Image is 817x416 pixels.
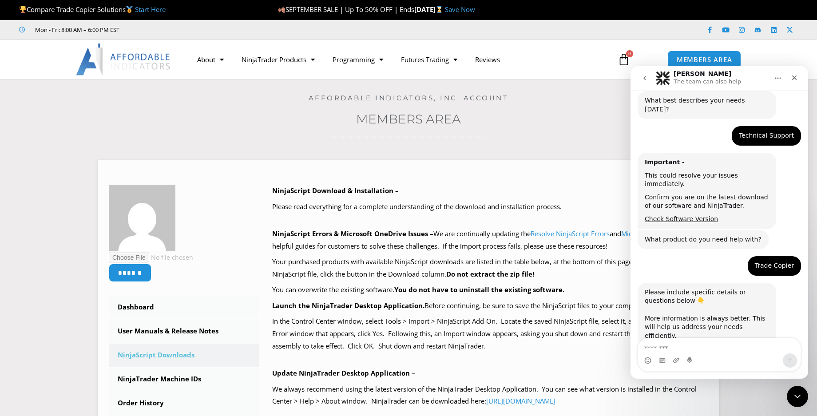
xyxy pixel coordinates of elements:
b: NinjaScript Download & Installation – [272,186,399,195]
p: Please read everything for a complete understanding of the download and installation process. [272,201,709,213]
a: User Manuals & Release Notes [109,320,259,343]
div: Solomon says… [7,87,171,164]
a: Save Now [445,5,475,14]
p: We are continually updating the and pages as helpful guides for customers to solve these challeng... [272,228,709,253]
span: 0 [626,50,633,57]
div: Trade Copier [117,190,171,210]
b: Launch the NinjaTrader Desktop Application. [272,301,424,310]
span: Compare Trade Copier Solutions [19,5,166,14]
div: Solomon says… [7,217,171,299]
a: Reviews [466,49,509,70]
a: Programming [324,49,392,70]
a: Affordable Indicators, Inc. Account [309,94,509,102]
strong: [DATE] [414,5,445,14]
button: Send a message… [152,287,167,301]
div: What product do you need help with? [14,169,131,178]
span: MEMBERS AREA [677,56,732,63]
a: MEMBERS AREA [667,51,742,69]
div: Solomon says… [7,164,171,190]
div: Please include specific details or questions below 👇​More information is always better. This will... [7,217,146,280]
span: Mon - Fri: 8:00 AM – 6:00 PM EST [33,24,119,35]
a: NinjaTrader Machine IDs [109,368,259,391]
div: Solomon says… [7,25,171,60]
button: Emoji picker [14,291,21,298]
button: Upload attachment [42,291,49,298]
b: Do not extract the zip file! [446,269,534,278]
a: [URL][DOMAIN_NAME] [486,396,555,405]
img: 🏆 [20,6,26,13]
b: Update NinjaTrader Desktop Application – [272,368,415,377]
a: Futures Trading [392,49,466,70]
a: Start Here [135,5,166,14]
img: ⌛ [436,6,443,13]
p: We always recommend using the latest version of the NinjaTrader Desktop Application. You can see ... [272,383,709,408]
iframe: Intercom live chat [631,66,808,379]
p: In the Control Center window, select Tools > Import > NinjaScript Add-On. Locate the saved NinjaS... [272,315,709,353]
iframe: Customer reviews powered by Trustpilot [132,25,265,34]
img: 🥇 [126,6,133,13]
nav: Menu [188,49,607,70]
a: Members Area [356,111,461,127]
iframe: Intercom live chat [787,386,808,407]
a: Resolve NinjaScript Errors [531,229,610,238]
div: Technical Support [108,65,163,74]
a: 0 [604,47,643,72]
div: Important -This could resolve your issues immediately.Confirm you are on the latest download of o... [7,87,146,163]
div: This could resolve your issues immediately. [14,105,139,123]
div: Michael says… [7,60,171,87]
div: What best describes your needs [DATE]? [14,30,139,48]
p: You can overwrite the existing software. [272,284,709,296]
a: NinjaTrader Products [233,49,324,70]
img: 🍂 [278,6,285,13]
div: Technical Support [101,60,171,79]
div: Trade Copier [124,195,163,204]
p: Your purchased products with available NinjaScript downloads are listed in the table below, at th... [272,256,709,281]
a: Dashboard [109,296,259,319]
div: What product do you need help with? [7,164,138,183]
img: 1533cb7a93e4ac4bdf0ea664522b52852cbdb75968c771fde2ee8b09c8ef6384 [109,185,175,251]
b: You do not have to uninstall the existing software. [394,285,564,294]
a: NinjaScript Downloads [109,344,259,367]
b: Important - [14,92,54,99]
p: Before continuing, be sure to save the NinjaScript files to your computer. [272,300,709,312]
button: Start recording [56,291,63,298]
a: Order History [109,392,259,415]
a: Check Software Version [14,149,87,156]
textarea: Message… [8,272,170,287]
div: Please include specific details or questions below 👇 ​ More information is always better. This wi... [14,222,139,274]
a: Microsoft OneDrive [621,229,681,238]
a: About [188,49,233,70]
div: Michael says… [7,190,171,217]
b: NinjaScript Errors & Microsoft OneDrive Issues – [272,229,433,238]
div: Confirm you are on the latest download of our software and NinjaTrader. [14,127,139,144]
button: Gif picker [28,291,35,298]
span: SEPTEMBER SALE | Up To 50% OFF | Ends [278,5,414,14]
div: What best describes your needs [DATE]? [7,25,146,53]
img: LogoAI | Affordable Indicators – NinjaTrader [76,44,171,75]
